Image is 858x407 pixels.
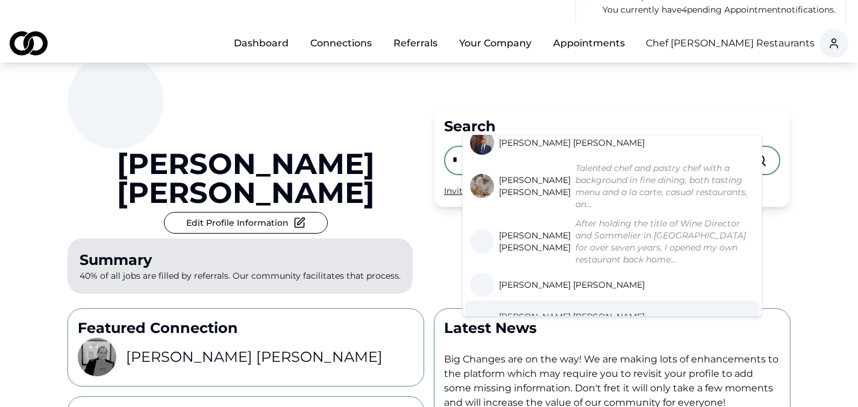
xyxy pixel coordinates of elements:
em: 4 [681,4,687,15]
span: [PERSON_NAME] [PERSON_NAME] [499,137,645,149]
img: fd17d78b-d25f-446c-836a-578539c9e83b-DSC00492-profile_picture.jpeg [470,131,494,155]
img: logo [10,31,48,55]
div: Search [444,117,780,136]
div: Summary [80,250,401,270]
a: Referrals [384,31,447,55]
a: [PERSON_NAME] [PERSON_NAME] [470,273,650,297]
button: Chef [PERSON_NAME] Restaurants [646,36,815,51]
a: Appointments [543,31,634,55]
span: [PERSON_NAME] [PERSON_NAME] [499,175,571,199]
button: Edit Profile Information [164,212,328,234]
a: You currently have4pending appointmentnotifications. [603,3,836,17]
a: [PERSON_NAME] [PERSON_NAME]After holding the title of Wine Director and Sommelier in [GEOGRAPHIC_... [470,218,754,266]
span: appointment [724,4,781,15]
img: fb987a65-aeca-485e-84c0-f18a768241a2-IMG_20200218_083002_201-profile_picture.jpg [470,175,494,199]
div: Suggestions [463,135,762,316]
em: Talented chef and pastry chef with a background in fine dining, both tasting menu and a la carte,... [575,163,747,210]
a: [PERSON_NAME] [PERSON_NAME] [470,305,650,329]
p: 40% of all jobs are filled by referrals. Our community facilitates that process. [67,238,413,294]
span: [PERSON_NAME] [PERSON_NAME] [499,311,645,323]
a: [PERSON_NAME] [PERSON_NAME] [67,149,424,207]
p: Latest News [444,318,780,338]
a: [PERSON_NAME] [PERSON_NAME]Talented chef and pastry chef with a background in fine dining, both t... [470,163,754,211]
div: Invite your peers and colleagues → [444,185,780,197]
p: Featured Connection [78,318,414,338]
img: f6904dd1-a3b3-42c5-bbe0-683256c9ec10-IMG_0865-profile_picture.jpeg [78,338,116,376]
nav: Main [224,31,634,55]
span: [PERSON_NAME] [PERSON_NAME] [499,279,645,291]
button: Your Company [449,31,541,55]
em: After holding the title of Wine Director and Sommelier in [GEOGRAPHIC_DATA] for over seven years,... [575,219,746,266]
span: [PERSON_NAME] [PERSON_NAME] [499,230,571,254]
a: Connections [301,31,381,55]
p: You currently have pending notifications. [603,3,836,17]
a: Dashboard [224,31,298,55]
a: [PERSON_NAME] [PERSON_NAME] [470,131,650,155]
h3: [PERSON_NAME] [PERSON_NAME] [126,347,383,367]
